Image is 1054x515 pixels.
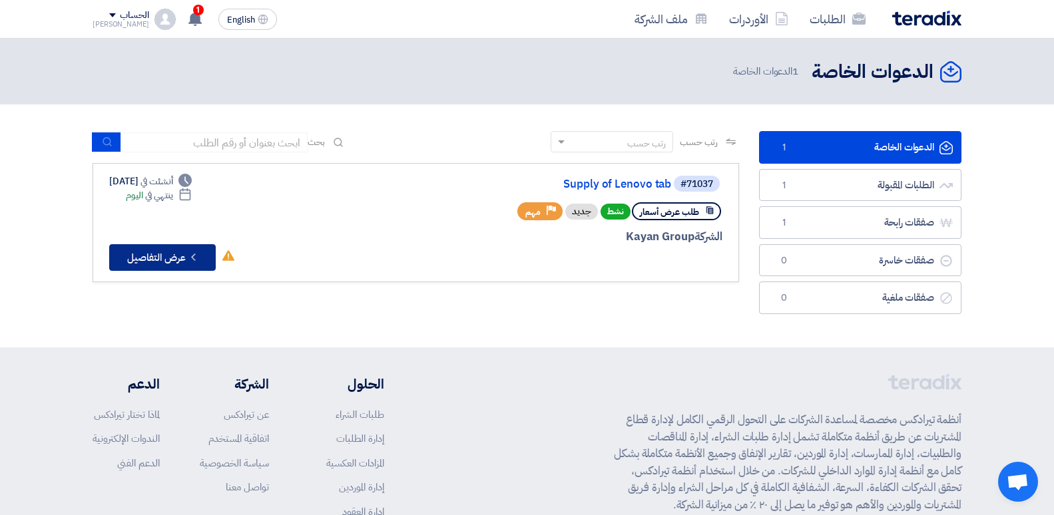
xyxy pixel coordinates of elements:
[565,204,598,220] div: جديد
[154,9,176,30] img: profile_test.png
[624,3,718,35] a: ملف الشركة
[680,135,718,149] span: رتب حسب
[94,407,160,422] a: لماذا تختار تيرادكس
[405,178,671,190] a: Supply of Lenovo tab
[776,141,792,154] span: 1
[309,374,384,394] li: الحلول
[402,228,722,246] div: Kayan Group
[525,206,541,218] span: مهم
[614,411,961,513] p: أنظمة تيرادكس مخصصة لمساعدة الشركات على التحول الرقمي الكامل لإدارة قطاع المشتريات عن طريق أنظمة ...
[776,216,792,230] span: 1
[759,244,961,277] a: صفقات خاسرة0
[120,10,148,21] div: الحساب
[200,456,269,470] a: سياسة الخصوصية
[892,11,961,26] img: Teradix logo
[109,174,192,188] div: [DATE]
[694,228,723,245] span: الشركة
[998,462,1038,502] a: Open chat
[336,407,384,422] a: طلبات الشراء
[759,206,961,239] a: صفقات رابحة1
[601,204,631,220] span: نشط
[218,9,277,30] button: English
[193,5,204,15] span: 1
[759,131,961,164] a: الدعوات الخاصة1
[200,374,269,394] li: الشركة
[145,188,172,202] span: ينتهي في
[308,135,325,149] span: بحث
[812,59,933,85] h2: الدعوات الخاصة
[776,254,792,267] span: 0
[759,281,961,314] a: صفقات ملغية0
[140,174,172,188] span: أنشئت في
[776,179,792,192] span: 1
[227,15,255,25] span: English
[117,456,160,470] a: الدعم الفني
[109,244,216,271] button: عرض التفاصيل
[126,188,192,202] div: اليوم
[733,64,801,79] span: الدعوات الخاصة
[326,456,384,470] a: المزادات العكسية
[792,64,798,79] span: 1
[121,132,308,152] input: ابحث بعنوان أو رقم الطلب
[93,431,160,446] a: الندوات الإلكترونية
[759,169,961,202] a: الطلبات المقبولة1
[776,291,792,305] span: 0
[339,480,384,494] a: إدارة الموردين
[93,21,149,28] div: [PERSON_NAME]
[799,3,876,35] a: الطلبات
[226,480,269,494] a: تواصل معنا
[680,180,713,189] div: #71037
[93,374,160,394] li: الدعم
[627,136,666,150] div: رتب حسب
[640,206,699,218] span: طلب عرض أسعار
[208,431,269,446] a: اتفاقية المستخدم
[224,407,269,422] a: عن تيرادكس
[718,3,799,35] a: الأوردرات
[336,431,384,446] a: إدارة الطلبات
